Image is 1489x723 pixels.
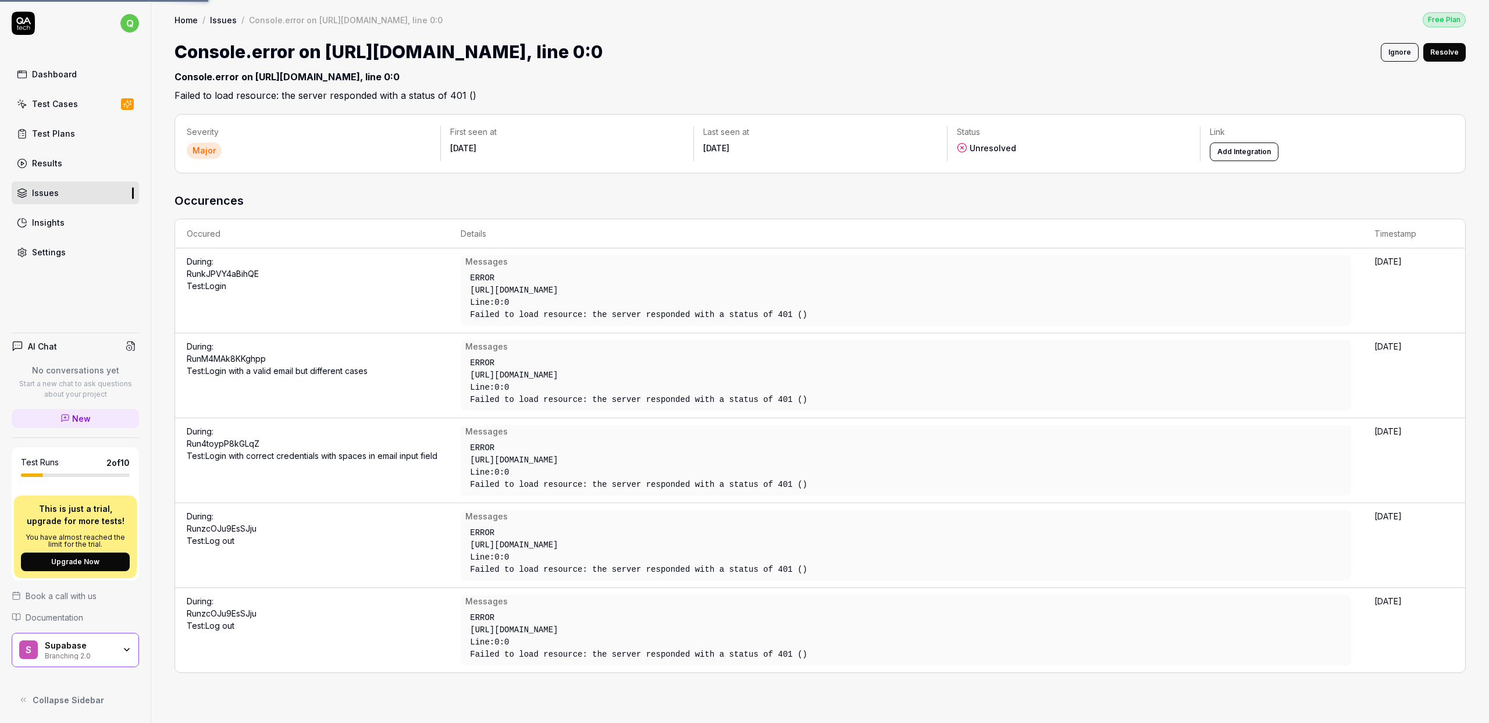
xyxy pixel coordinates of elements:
div: Line: 0 : 0 [470,297,907,309]
div: [URL][DOMAIN_NAME] [470,539,907,551]
div: Failed to load resource: the server responded with a status of 401 () [470,564,907,576]
td: During: [175,418,449,503]
a: Issues [12,181,139,204]
a: Insights [12,211,139,234]
a: RunzcOJu9EsSJjuTest:Log out [187,523,257,546]
div: Console.error on [URL][DOMAIN_NAME], line 0:0 [174,70,590,88]
div: / [202,14,205,26]
time: [DATE] [1374,257,1402,266]
div: Messages [465,425,1346,437]
div: Failed to load resource: the server responded with a status of 401 () [470,394,907,406]
a: Add Integration [1210,146,1278,156]
span: S [19,640,38,659]
a: Issues [210,14,237,26]
div: Insights [32,216,65,229]
time: [DATE] [1374,596,1402,606]
a: Book a call with us [12,590,139,602]
a: Dashboard [12,63,139,86]
h2: Failed to load resource: the server responded with a status of 401 () [174,65,1466,102]
time: [DATE] [1374,511,1402,521]
button: Resolve [1423,43,1466,62]
a: Home [174,14,198,26]
td: During: [175,588,449,672]
p: This is just a trial, upgrade for more tests! [21,503,130,527]
div: Supabase [45,640,115,651]
div: ERROR [470,612,907,624]
div: ERROR [470,357,907,369]
span: Collapse Sidebar [33,694,104,706]
time: [DATE] [1374,426,1402,436]
button: Upgrade Now [21,553,130,571]
time: [DATE] [450,143,476,153]
div: Test Cases [32,98,78,110]
a: RunM4MAk8KKghppTest:Login with a valid email but different cases [187,354,368,376]
div: Messages [465,255,1346,268]
th: Occured [175,219,449,248]
div: [URL][DOMAIN_NAME] [470,454,907,466]
div: Line: 0 : 0 [470,551,907,564]
a: Test Cases [12,92,139,115]
div: Issues [32,187,59,199]
th: Details [449,219,1363,248]
div: Line: 0 : 0 [470,382,907,394]
button: SSupabaseBranching 2.0 [12,633,139,668]
td: During: [175,333,449,418]
div: ERROR [470,442,907,454]
div: Line: 0 : 0 [470,466,907,479]
div: Failed to load resource: the server responded with a status of 401 () [470,479,907,491]
div: Results [32,157,62,169]
p: Last seen at [703,126,938,138]
th: Timestamp [1363,219,1465,248]
td: During: [175,248,449,333]
p: You have almost reached the limit for the trial. [21,534,130,548]
a: Results [12,152,139,174]
div: Messages [465,510,1346,522]
a: New [12,409,139,428]
button: q [120,12,139,35]
h4: AI Chat [28,340,57,352]
span: 2 of 10 [106,457,130,469]
div: Messages [465,595,1346,607]
h3: Occurences [174,192,1466,209]
div: Settings [32,246,66,258]
a: Settings [12,241,139,263]
p: Status [957,126,1191,138]
div: [URL][DOMAIN_NAME] [470,284,907,297]
div: ERROR [470,527,907,539]
button: Collapse Sidebar [12,688,139,711]
span: New [72,412,91,425]
div: Console.error on [URL][DOMAIN_NAME], line 0:0 [249,14,443,26]
div: [URL][DOMAIN_NAME] [470,624,907,636]
h5: Test Runs [21,457,59,468]
div: Test Plans [32,127,75,140]
time: [DATE] [703,143,729,153]
button: Free Plan [1423,12,1466,27]
p: No conversations yet [12,364,139,376]
div: ERROR [470,272,907,284]
a: RunkJPVY4aBihQETest:Login [187,269,259,291]
span: q [120,14,139,33]
div: Failed to load resource: the server responded with a status of 401 () [470,309,907,321]
span: Documentation [26,611,83,624]
a: Documentation [12,611,139,624]
div: [URL][DOMAIN_NAME] [470,369,907,382]
a: Test Plans [12,122,139,145]
p: Link [1210,126,1444,138]
td: During: [175,503,449,588]
p: Start a new chat to ask questions about your project [12,379,139,400]
div: Major [187,143,222,159]
p: First seen at [450,126,685,138]
div: Dashboard [32,68,77,80]
div: Branching 2.0 [45,650,115,660]
time: [DATE] [1374,341,1402,351]
div: Line: 0 : 0 [470,636,907,649]
p: Severity [187,126,431,138]
div: / [241,14,244,26]
span: Book a call with us [26,590,97,602]
div: Unresolved [957,143,1191,154]
div: Messages [465,340,1346,352]
h1: Console.error on [URL][DOMAIN_NAME], line 0:0 [174,39,603,65]
button: Add Integration [1210,143,1278,161]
